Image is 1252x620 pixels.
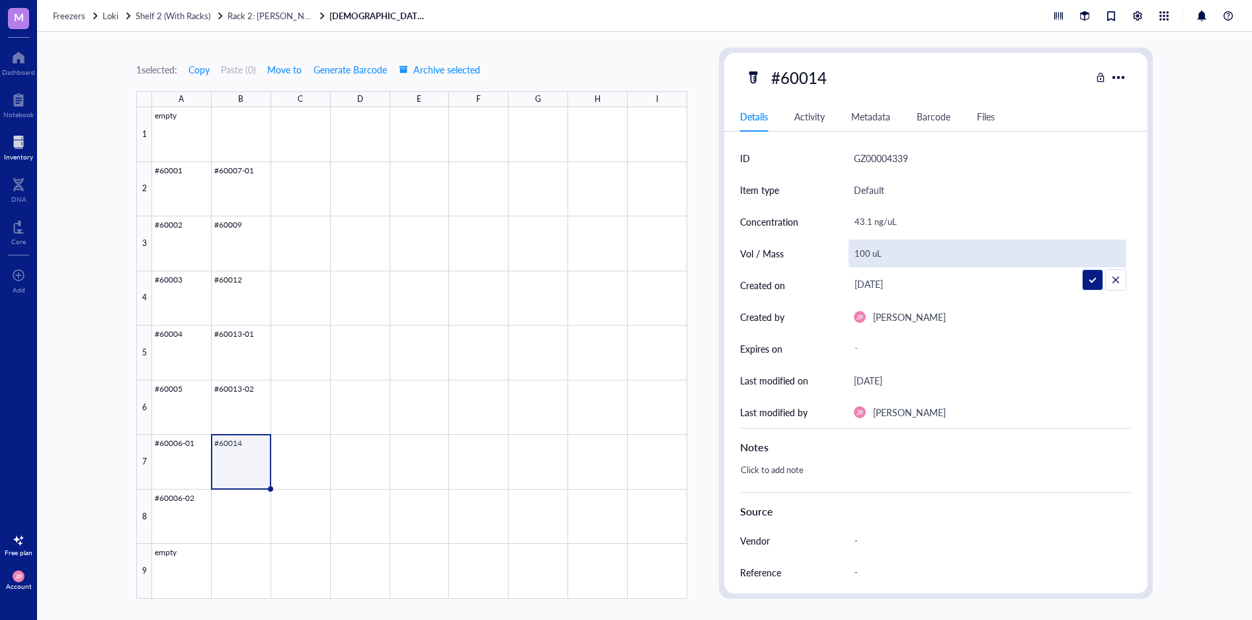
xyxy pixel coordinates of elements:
[740,183,779,197] div: Item type
[849,558,1126,586] div: -
[14,9,24,25] span: M
[849,527,1126,554] div: -
[136,490,152,545] div: 8
[849,273,1126,297] div: [DATE]
[977,109,995,124] div: Files
[13,286,25,294] div: Add
[11,216,26,245] a: Core
[136,162,152,217] div: 2
[873,309,946,325] div: [PERSON_NAME]
[313,59,388,80] button: Generate Barcode
[794,109,825,124] div: Activity
[854,373,882,388] div: [DATE]
[417,91,421,107] div: E
[740,504,1132,519] div: Source
[2,68,35,76] div: Dashboard
[856,408,863,416] span: JP
[136,10,327,22] a: Shelf 2 (With Racks)Rack 2: [PERSON_NAME]/[PERSON_NAME] Lab (EPICenter)
[11,195,26,203] div: DNA
[221,59,256,80] button: Paste (0)
[735,461,1126,492] div: Click to add note
[740,151,750,165] div: ID
[5,549,32,556] div: Free plan
[136,62,177,77] div: 1 selected:
[15,572,22,580] span: JP
[398,59,481,80] button: Archive selected
[849,208,1126,236] div: 43.1 ng/uL
[11,238,26,245] div: Core
[179,91,184,107] div: A
[228,9,460,22] span: Rack 2: [PERSON_NAME]/[PERSON_NAME] Lab (EPICenter)
[11,174,26,203] a: DNA
[188,64,210,75] span: Copy
[856,313,863,321] span: JP
[238,91,243,107] div: B
[3,89,34,118] a: Notebook
[4,132,33,161] a: Inventory
[53,10,100,22] a: Freezers
[136,326,152,380] div: 5
[854,150,908,166] div: GZ00004339
[136,271,152,326] div: 4
[136,544,152,599] div: 9
[740,341,782,356] div: Expires on
[849,337,1126,361] div: -
[267,64,302,75] span: Move to
[595,91,601,107] div: H
[740,405,808,420] div: Last modified by
[740,109,768,124] div: Details
[329,10,429,22] a: [DEMOGRAPHIC_DATA] Extracted DNA
[851,109,890,124] div: Metadata
[53,9,85,22] span: Freezers
[917,109,950,124] div: Barcode
[6,582,32,590] div: Account
[136,9,210,22] span: Shelf 2 (With Racks)
[2,47,35,76] a: Dashboard
[103,9,118,22] span: Loki
[656,91,658,107] div: I
[3,111,34,118] div: Notebook
[357,91,363,107] div: D
[740,565,781,580] div: Reference
[136,107,152,162] div: 1
[399,64,480,75] span: Archive selected
[854,182,884,198] div: Default
[740,310,784,324] div: Created by
[313,64,387,75] span: Generate Barcode
[740,214,798,229] div: Concentration
[476,91,481,107] div: F
[298,91,303,107] div: C
[4,153,33,161] div: Inventory
[740,373,808,388] div: Last modified on
[740,246,784,261] div: Vol / Mass
[535,91,541,107] div: G
[103,10,133,22] a: Loki
[740,278,785,292] div: Created on
[873,404,946,420] div: [PERSON_NAME]
[267,59,302,80] button: Move to
[188,59,210,80] button: Copy
[136,435,152,490] div: 7
[765,64,833,91] div: #60014
[740,533,770,548] div: Vendor
[740,439,1132,455] div: Notes
[136,380,152,435] div: 6
[136,216,152,271] div: 3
